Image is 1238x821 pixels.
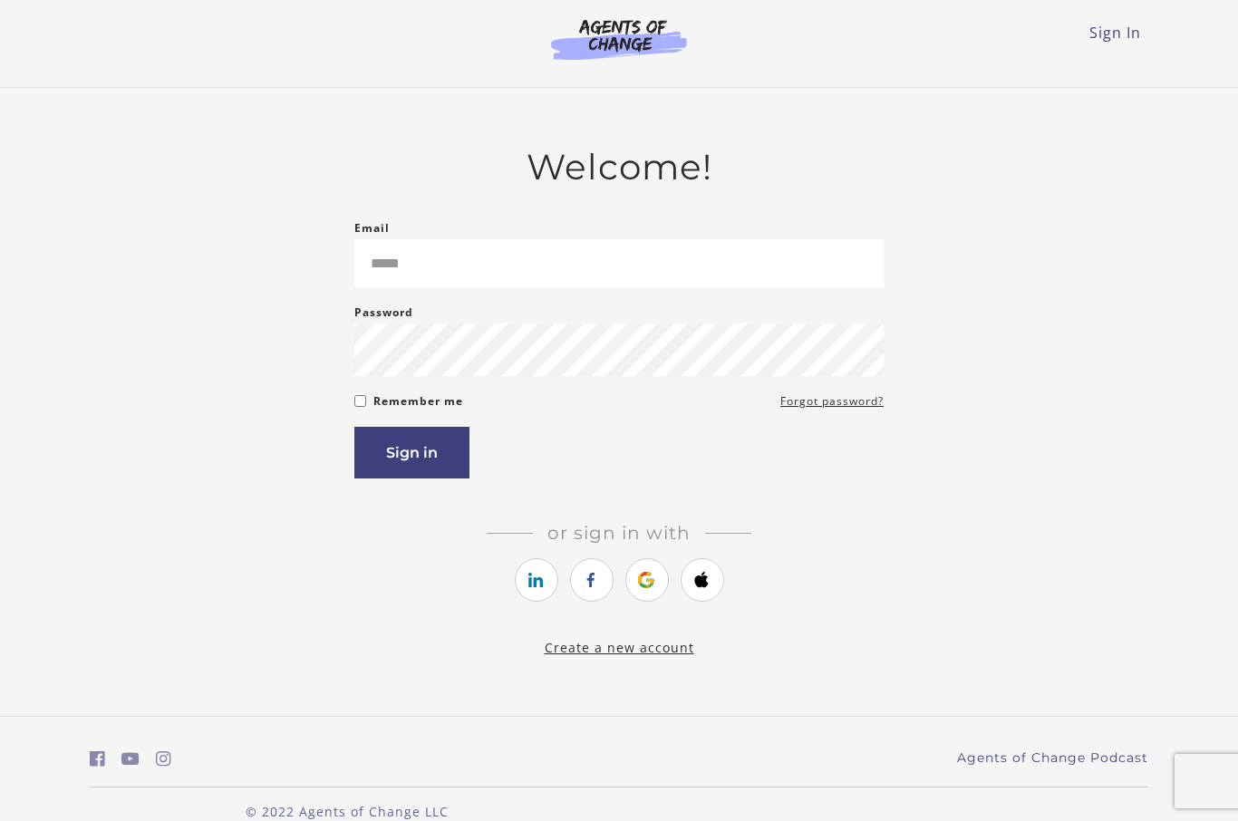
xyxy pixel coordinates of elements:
i: https://www.instagram.com/agentsofchangeprep/ (Open in a new window) [156,750,171,768]
span: Or sign in with [533,522,705,544]
a: https://courses.thinkific.com/users/auth/apple?ss%5Breferral%5D=&ss%5Buser_return_to%5D=%2Fcourse... [681,558,724,602]
a: Create a new account [545,639,694,656]
a: https://www.youtube.com/c/AgentsofChangeTestPrepbyMeaganMitchell (Open in a new window) [121,746,140,772]
a: https://courses.thinkific.com/users/auth/facebook?ss%5Breferral%5D=&ss%5Buser_return_to%5D=%2Fcou... [570,558,614,602]
img: Agents of Change Logo [532,18,706,60]
label: Email [354,217,390,239]
a: Sign In [1089,23,1141,43]
label: Remember me [373,391,463,412]
i: https://www.facebook.com/groups/aswbtestprep (Open in a new window) [90,750,105,768]
h2: Welcome! [354,146,884,188]
a: Agents of Change Podcast [957,749,1148,768]
a: https://www.facebook.com/groups/aswbtestprep (Open in a new window) [90,746,105,772]
p: © 2022 Agents of Change LLC [90,802,604,821]
a: Forgot password? [780,391,884,412]
i: https://www.youtube.com/c/AgentsofChangeTestPrepbyMeaganMitchell (Open in a new window) [121,750,140,768]
a: https://courses.thinkific.com/users/auth/linkedin?ss%5Breferral%5D=&ss%5Buser_return_to%5D=%2Fcou... [515,558,558,602]
a: https://courses.thinkific.com/users/auth/google?ss%5Breferral%5D=&ss%5Buser_return_to%5D=%2Fcours... [625,558,669,602]
a: https://www.instagram.com/agentsofchangeprep/ (Open in a new window) [156,746,171,772]
button: Sign in [354,427,469,478]
label: Password [354,302,413,324]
